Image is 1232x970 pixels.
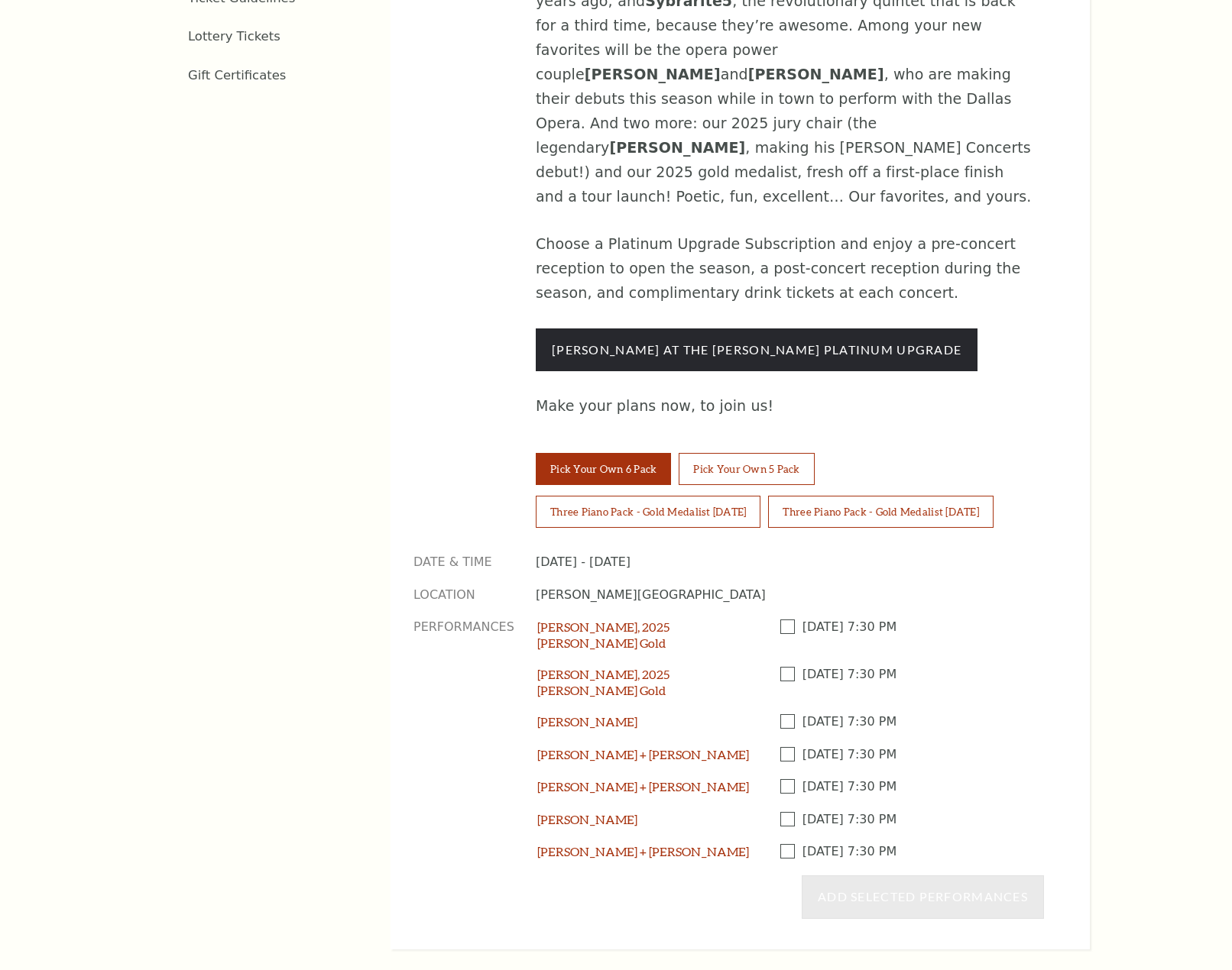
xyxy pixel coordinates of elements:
div: [DATE] 7:30 PM [780,713,1044,745]
p: [PERSON_NAME][GEOGRAPHIC_DATA] [536,587,1044,603]
a: [PERSON_NAME] + [PERSON_NAME] [537,747,749,761]
a: [PERSON_NAME], 2025 [PERSON_NAME] Gold [537,667,669,697]
button: Pick Your Own 5 Pack [679,453,814,485]
p: Performances [413,619,514,875]
strong: [PERSON_NAME] [748,66,884,82]
p: Date & Time [413,554,513,571]
button: Pick Your Own 6 Pack [536,453,671,485]
div: [DATE] 7:30 PM [780,778,1044,810]
a: Gift Certificates [188,68,286,82]
div: [DATE] 7:30 PM [780,746,1044,778]
div: [DATE] 7:30 PM [780,811,1044,843]
strong: [PERSON_NAME] [609,139,745,156]
p: Location [413,587,513,603]
a: [PERSON_NAME] [537,812,637,826]
button: Three Piano Pack - Gold Medalist [DATE] [536,496,760,528]
button: Three Piano Pack - Gold Medalist [DATE] [768,496,993,528]
div: [DATE] 7:30 PM [780,619,1044,666]
a: [PERSON_NAME], 2025 [PERSON_NAME] Gold [537,619,669,650]
p: [DATE] - [DATE] [536,554,1044,571]
strong: [PERSON_NAME] [585,66,721,82]
a: [PERSON_NAME] + [PERSON_NAME] [537,844,749,858]
p: Make your plans now, to join us! [536,394,1033,419]
a: [PERSON_NAME] [537,714,637,729]
a: Lottery Tickets [188,29,280,44]
a: [PERSON_NAME] + [PERSON_NAME] [537,779,749,794]
div: [DATE] 7:30 PM [780,666,1044,713]
p: Choose a Platinum Upgrade Subscription and enjoy a pre-concert reception to open the season, a po... [536,232,1033,306]
div: [DATE] 7:30 PM [780,843,1044,875]
a: [PERSON_NAME] At The [PERSON_NAME] Platinum Upgrade [552,342,961,357]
